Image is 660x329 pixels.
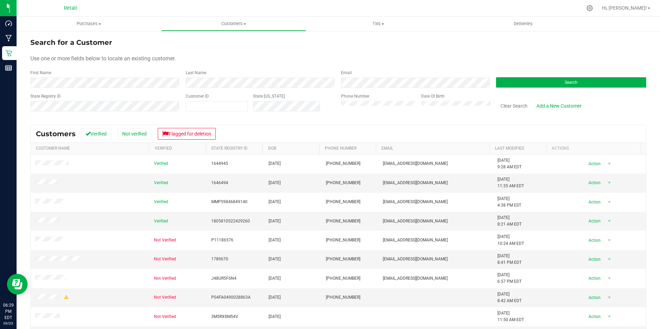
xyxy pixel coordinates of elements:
span: select [605,293,614,302]
a: Phone Number [325,146,357,151]
span: [EMAIL_ADDRESS][DOMAIN_NAME] [383,218,448,225]
span: [DATE] [269,160,281,167]
span: [DATE] 11:35 AM EDT [497,176,524,189]
button: Not verified [118,128,151,140]
span: [PHONE_NUMBER] [326,180,360,186]
span: Action [583,236,605,245]
span: [DATE] [269,256,281,262]
span: select [605,159,614,169]
span: [DATE] 6:57 PM EDT [497,272,522,285]
span: Not Verified [154,294,176,301]
span: Search [565,80,577,85]
label: Date Of Birth [421,93,445,99]
span: [DATE] 8:42 AM EDT [497,291,522,304]
span: P11186576 [211,237,233,243]
span: [PHONE_NUMBER] [326,237,360,243]
span: Retail [64,5,77,11]
a: Purchases [17,17,161,31]
inline-svg: Reports [5,64,12,71]
span: 1644945 [211,160,228,167]
span: select [605,236,614,245]
button: Flagged for deletion [158,128,216,140]
span: select [605,255,614,264]
button: Search [496,77,646,88]
span: 1646494 [211,180,228,186]
label: First Name [30,70,51,76]
a: Add a New Customer [532,100,586,112]
span: Search for a Customer [30,38,112,47]
span: [DATE] 9:28 AM EDT [497,157,522,170]
span: Verified [154,160,168,167]
inline-svg: Manufacturing [5,35,12,42]
span: [EMAIL_ADDRESS][DOMAIN_NAME] [383,160,448,167]
span: Action [583,312,605,321]
span: Not Verified [154,237,176,243]
span: Not Verified [154,256,176,262]
span: Deliveries [504,21,542,27]
a: Tills [306,17,451,31]
span: [DATE] [269,313,281,320]
label: Email [341,70,352,76]
span: [PHONE_NUMBER] [326,199,360,205]
span: MMP59846849140 [211,199,247,205]
span: select [605,197,614,207]
span: [PHONE_NUMBER] [326,275,360,282]
a: Last Modified [495,146,524,151]
span: [DATE] [269,294,281,301]
span: Hi, [PERSON_NAME]! [602,5,647,11]
span: [DATE] [269,275,281,282]
label: Last Name [186,70,206,76]
span: [DATE] 4:38 PM EST [497,196,521,209]
span: select [605,312,614,321]
span: Action [583,255,605,264]
a: DOB [268,146,276,151]
span: [PHONE_NUMBER] [326,294,360,301]
span: [EMAIL_ADDRESS][DOMAIN_NAME] [383,237,448,243]
a: Verified [155,146,172,151]
div: Manage settings [585,5,594,11]
span: [PHONE_NUMBER] [326,160,360,167]
a: Customers [161,17,306,31]
span: Tills [307,21,450,27]
span: [DATE] 8:41 PM EDT [497,253,522,266]
span: [EMAIL_ADDRESS][DOMAIN_NAME] [383,275,448,282]
span: [PHONE_NUMBER] [326,256,360,262]
span: 3M5RX8M54V [211,313,238,320]
span: [DATE] [269,218,281,225]
inline-svg: Retail [5,50,12,57]
span: Verified [154,199,168,205]
span: Not Verified [154,313,176,320]
label: State [US_STATE] [253,93,285,99]
span: [DATE] [269,199,281,205]
span: Action [583,273,605,283]
span: 1789670 [211,256,228,262]
label: Phone Number [341,93,369,99]
span: [EMAIL_ADDRESS][DOMAIN_NAME] [383,256,448,262]
span: select [605,216,614,226]
span: [EMAIL_ADDRESS][DOMAIN_NAME] [383,180,448,186]
span: [DATE] 8:21 AM EDT [497,215,522,228]
span: Not Verified [154,275,176,282]
span: Action [583,159,605,169]
a: Email [381,146,393,151]
span: [EMAIL_ADDRESS][DOMAIN_NAME] [383,199,448,205]
p: 06:29 PM EDT [3,302,13,321]
button: Verified [81,128,111,140]
p: 09/23 [3,321,13,326]
span: select [605,178,614,188]
span: Verified [154,180,168,186]
span: [PHONE_NUMBER] [326,218,360,225]
span: Use one or more fields below to locate an existing customer. [30,55,176,62]
span: Action [583,216,605,226]
span: Action [583,293,605,302]
div: Actions [552,146,638,151]
span: P04FA0490028863A [211,294,251,301]
span: Customers [36,130,76,138]
span: Action [583,178,605,188]
iframe: Resource center [7,274,28,295]
span: J48UR5F6N4 [211,275,236,282]
label: Customer ID [186,93,209,99]
a: State Registry Id [211,146,247,151]
inline-svg: Dashboard [5,20,12,27]
span: [DATE] [269,180,281,186]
